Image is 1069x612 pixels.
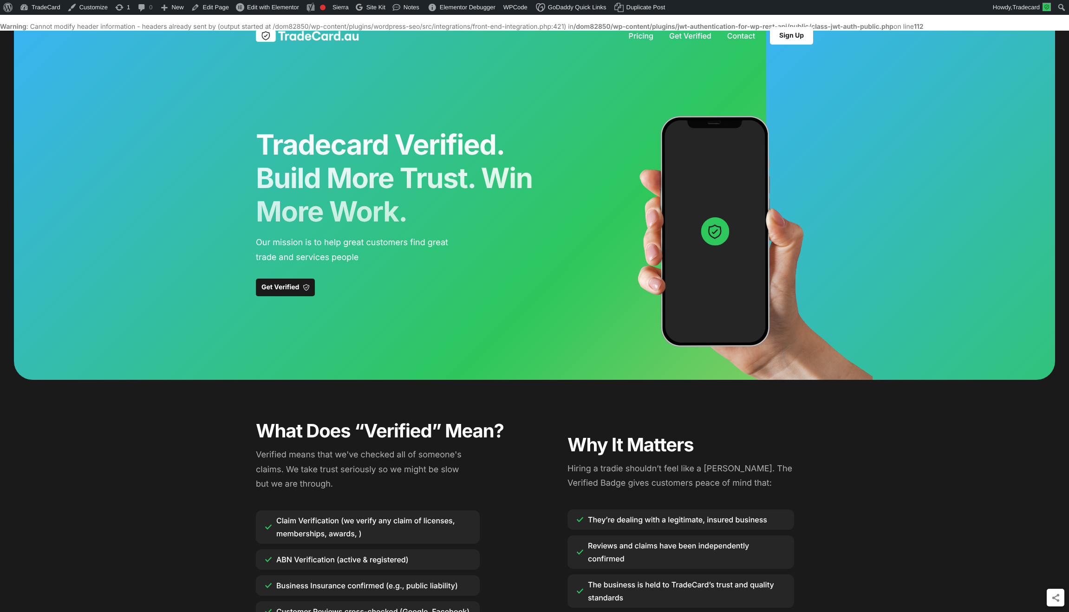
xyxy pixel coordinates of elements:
[256,420,519,442] h2: What Does “Verified” Mean?
[1012,4,1040,11] span: Tradecard
[366,4,385,11] span: Site Kit
[247,4,299,11] span: Edit with Elementor
[770,27,813,45] a: Sign Up
[588,513,767,526] span: They’re dealing with a legitimate, insured business
[261,284,299,291] span: Get Verified
[629,32,653,39] a: Pricing
[256,235,451,265] p: Our mission is to help great customers find great trade and services people
[567,462,813,491] p: Hiring a tradie shouldn’t feel like a [PERSON_NAME]. The Verified Badge gives customers peace of ...
[276,579,458,592] span: Business Insurance confirmed (e.g., public liability)
[256,279,315,296] a: Get Verified
[588,578,785,604] span: The business is held to TradeCard’s trust and quality standards
[669,32,711,39] a: Get Verified
[276,514,470,540] span: Claim Verification (we verify any claim of licenses, memberships, awards, )
[588,539,785,565] span: Reviews and claims have been independently confirmed
[567,434,813,456] h2: Why It Matters
[256,128,539,228] span: Tradecard Verified. Build More Trust. Win More Work.
[1047,589,1064,606] button: Share
[727,32,755,39] a: Contact
[256,448,465,492] p: Verified means that we've checked all of someone's claims. We take trust seriously so we might be...
[779,33,804,39] span: Sign Up
[320,5,326,10] div: Focus keyphrase not set
[276,553,409,566] span: ABN Verification (active & registered)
